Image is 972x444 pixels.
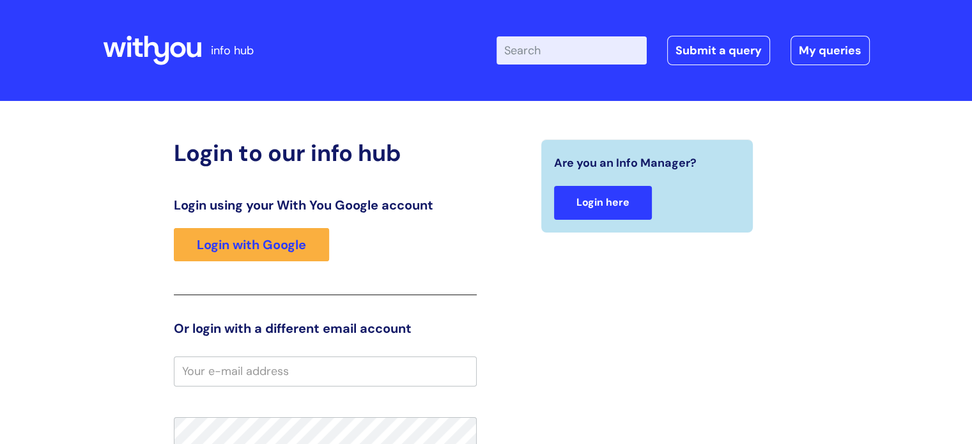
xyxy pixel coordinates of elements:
[174,356,477,386] input: Your e-mail address
[174,197,477,213] h3: Login using your With You Google account
[667,36,770,65] a: Submit a query
[174,139,477,167] h2: Login to our info hub
[791,36,870,65] a: My queries
[554,153,697,173] span: Are you an Info Manager?
[211,40,254,61] p: info hub
[497,36,647,65] input: Search
[174,321,477,336] h3: Or login with a different email account
[554,186,652,220] a: Login here
[174,228,329,261] a: Login with Google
